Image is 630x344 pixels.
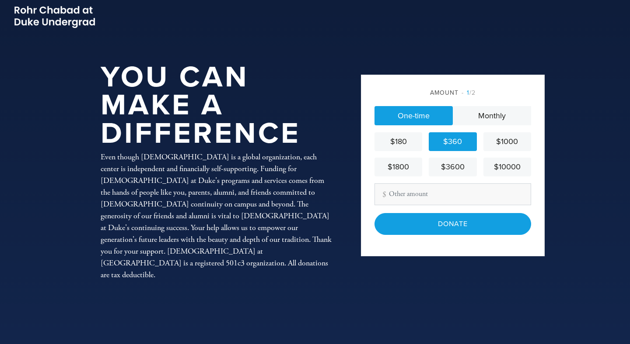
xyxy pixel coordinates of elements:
[374,106,453,125] a: One-time
[101,63,332,148] h1: You Can Make a Difference
[374,158,422,176] a: $1800
[429,132,476,151] a: $360
[487,161,528,173] div: $10000
[467,89,469,96] span: 1
[378,161,419,173] div: $1800
[374,88,531,97] div: Amount
[378,136,419,148] div: $180
[462,89,476,96] span: /2
[13,4,96,29] img: Picture2_0.png
[487,136,528,148] div: $1000
[483,158,531,176] a: $10000
[432,136,473,148] div: $360
[483,132,531,151] a: $1000
[453,106,531,125] a: Monthly
[374,213,531,235] input: Donate
[429,158,476,176] a: $3600
[432,161,473,173] div: $3600
[374,183,531,205] input: Other amount
[101,151,332,281] div: Even though [DEMOGRAPHIC_DATA] is a global organization, each center is independent and financial...
[374,132,422,151] a: $180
